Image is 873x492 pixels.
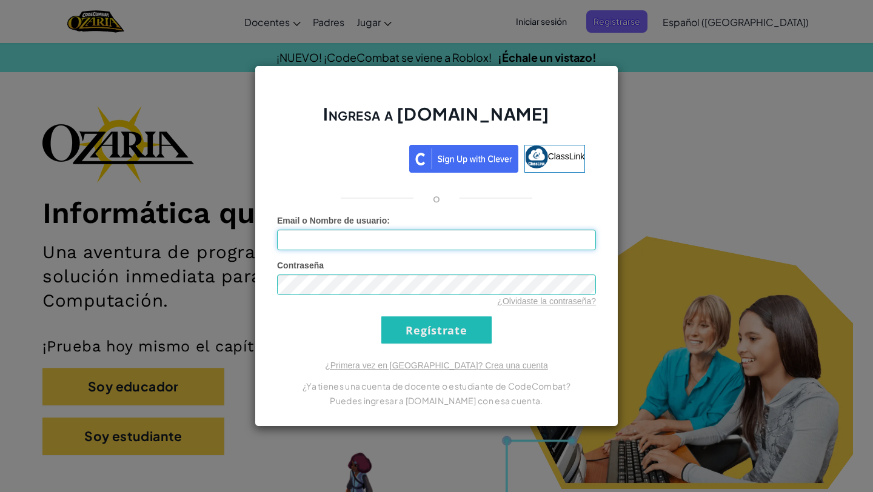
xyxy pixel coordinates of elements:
[409,145,518,173] img: clever_sso_button@2x.png
[548,151,585,161] span: ClassLink
[497,296,596,306] a: ¿Olvidaste la contraseña?
[381,316,492,344] input: Regístrate
[525,145,548,168] img: classlink-logo-small.png
[325,361,548,370] a: ¿Primera vez en [GEOGRAPHIC_DATA]? Crea una cuenta
[277,216,387,225] span: Email o Nombre de usuario
[282,144,409,170] iframe: Botón de Acceder con Google
[277,379,596,393] p: ¿Ya tienes una cuenta de docente o estudiante de CodeCombat?
[277,393,596,408] p: Puedes ingresar a [DOMAIN_NAME] con esa cuenta.
[277,102,596,138] h2: Ingresa a [DOMAIN_NAME]
[433,191,440,205] p: o
[277,214,390,227] label: :
[277,261,324,270] span: Contraseña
